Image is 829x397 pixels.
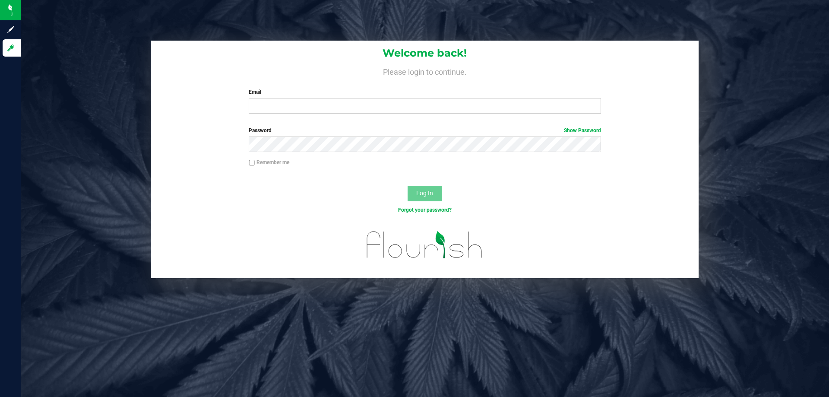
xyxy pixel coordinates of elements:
[356,223,493,267] img: flourish_logo.svg
[408,186,442,201] button: Log In
[6,25,15,34] inline-svg: Sign up
[398,207,452,213] a: Forgot your password?
[564,127,601,133] a: Show Password
[249,127,272,133] span: Password
[249,88,601,96] label: Email
[151,66,699,76] h4: Please login to continue.
[249,160,255,166] input: Remember me
[249,159,289,166] label: Remember me
[6,44,15,52] inline-svg: Log in
[151,48,699,59] h1: Welcome back!
[416,190,433,197] span: Log In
